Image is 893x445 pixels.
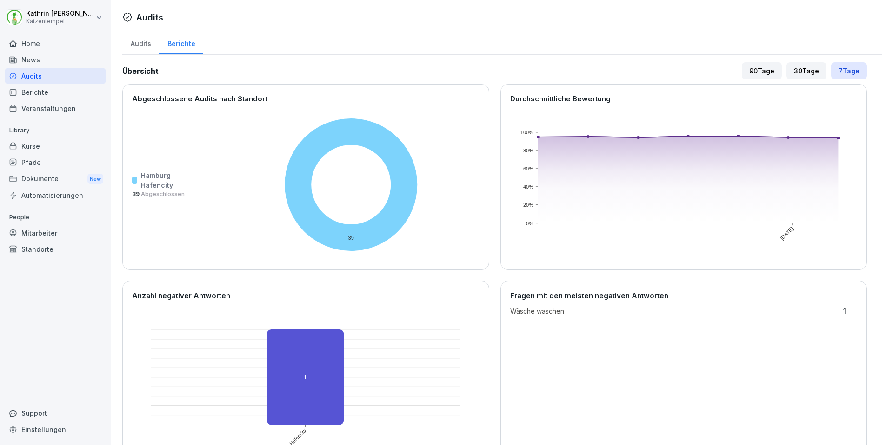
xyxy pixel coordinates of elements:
p: Library [5,123,106,138]
p: 39 [132,190,185,198]
p: Durchschnittliche Bewertung [510,94,858,105]
div: 7 Tage [831,62,867,79]
p: Kathrin [PERSON_NAME] [26,10,94,18]
div: 30 Tage [786,62,826,79]
text: 60% [523,166,533,171]
text: [DATE] [779,226,794,241]
a: Berichte [159,31,203,54]
div: 90 Tage [742,62,782,79]
text: 0% [526,221,533,226]
p: Fragen mit den meisten negativen Antworten [510,291,858,301]
a: Home [5,35,106,52]
a: Kurse [5,138,106,154]
text: 40% [523,184,533,190]
p: Anzahl negativer Antworten [132,291,480,301]
h1: Audits [136,11,163,24]
a: Mitarbeiter [5,225,106,241]
p: 1 [843,306,857,316]
a: Einstellungen [5,421,106,438]
p: Katzentempel [26,18,94,25]
a: Audits [122,31,159,54]
span: Abgeschlossen [140,190,185,197]
h2: Übersicht [122,65,159,77]
div: Dokumente [5,170,106,188]
p: Wäsche waschen [510,306,839,316]
text: 100% [520,130,533,135]
div: New [87,174,103,184]
p: Hamburg Hafencity [141,170,185,190]
text: 80% [523,148,533,153]
a: Standorte [5,241,106,257]
p: Abgeschlossene Audits nach Standort [132,94,480,105]
a: Automatisierungen [5,187,106,203]
a: News [5,52,106,68]
text: 20% [523,202,533,208]
div: Support [5,405,106,421]
a: Pfade [5,154,106,170]
a: DokumenteNew [5,170,106,188]
a: Audits [5,68,106,84]
a: Berichte [5,84,106,100]
p: People [5,210,106,225]
a: Veranstaltungen [5,100,106,117]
